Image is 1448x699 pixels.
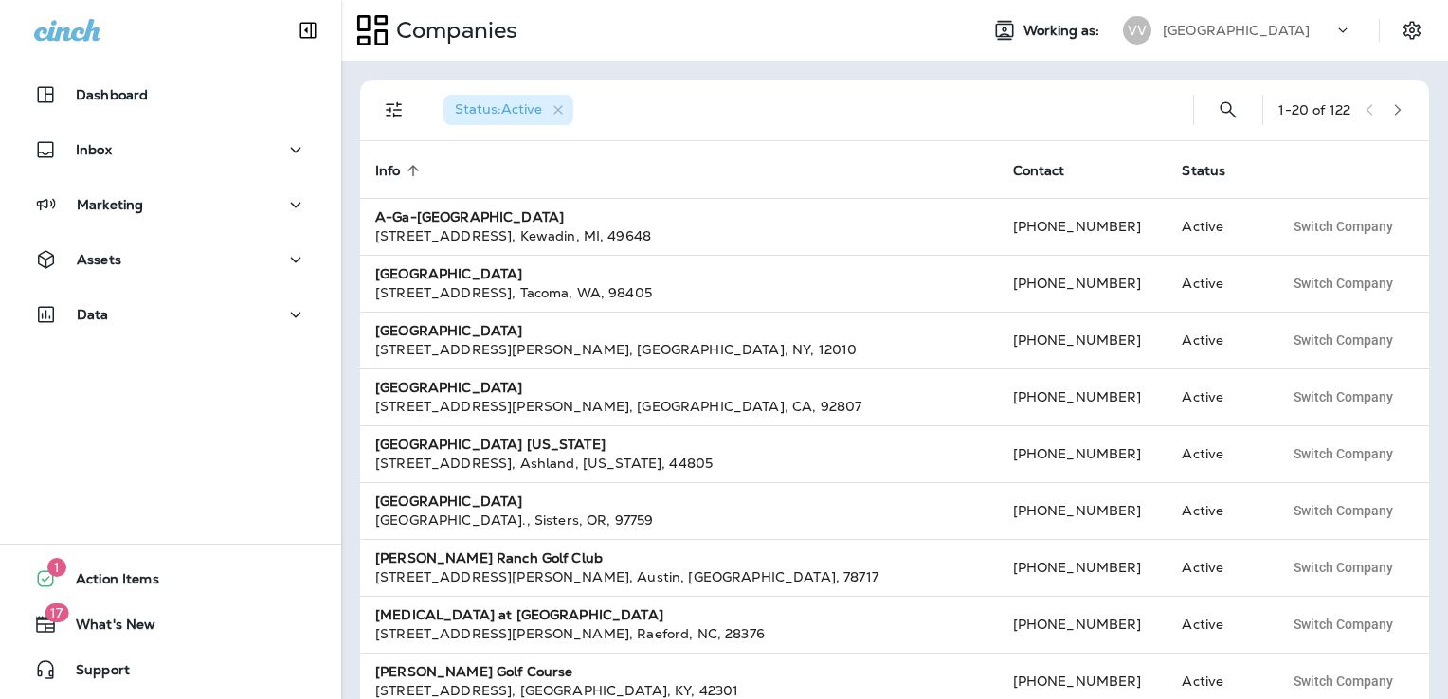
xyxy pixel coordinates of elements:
span: Status [1182,163,1225,179]
span: Switch Company [1294,277,1393,290]
span: Working as: [1023,23,1104,39]
td: Active [1167,198,1268,255]
span: Contact [1013,162,1090,179]
div: [STREET_ADDRESS][PERSON_NAME] , Austin , [GEOGRAPHIC_DATA] , 78717 [375,567,983,586]
span: Switch Company [1294,447,1393,460]
button: Marketing [19,186,322,224]
button: Support [19,651,322,689]
button: 1Action Items [19,560,322,598]
button: Switch Company [1283,496,1403,525]
span: Switch Company [1294,390,1393,403]
div: VV [1123,16,1151,45]
button: 17What's New [19,605,322,643]
td: [PHONE_NUMBER] [998,368,1167,425]
td: [PHONE_NUMBER] [998,255,1167,312]
p: Assets [77,252,121,267]
strong: A-Ga-[GEOGRAPHIC_DATA] [375,208,564,225]
button: Switch Company [1283,383,1403,411]
p: Dashboard [76,87,148,102]
td: Active [1167,368,1268,425]
td: Active [1167,482,1268,539]
p: Data [77,307,109,322]
span: What's New [57,617,155,639]
span: 1 [47,558,66,577]
span: Switch Company [1294,561,1393,574]
button: Switch Company [1283,212,1403,241]
button: Switch Company [1283,326,1403,354]
span: Info [375,162,425,179]
div: [STREET_ADDRESS][PERSON_NAME] , [GEOGRAPHIC_DATA] , CA , 92807 [375,397,983,416]
button: Search Companies [1209,91,1247,129]
strong: [MEDICAL_DATA] at [GEOGRAPHIC_DATA] [375,606,663,623]
div: [STREET_ADDRESS] , Kewadin , MI , 49648 [375,226,983,245]
p: Inbox [76,142,112,157]
span: Contact [1013,163,1065,179]
td: Active [1167,312,1268,368]
strong: [GEOGRAPHIC_DATA] [375,493,522,510]
span: Switch Company [1294,618,1393,631]
span: Switch Company [1294,504,1393,517]
button: Switch Company [1283,610,1403,638]
div: Status:Active [443,95,573,125]
button: Settings [1395,13,1429,47]
strong: [PERSON_NAME] Ranch Golf Club [375,549,603,566]
td: Active [1167,425,1268,482]
span: Switch Company [1294,674,1393,688]
span: Info [375,163,401,179]
span: Status [1182,162,1250,179]
td: [PHONE_NUMBER] [998,482,1167,539]
div: [STREET_ADDRESS] , Tacoma , WA , 98405 [375,283,983,302]
button: Inbox [19,131,322,169]
div: 1 - 20 of 122 [1278,102,1350,117]
td: [PHONE_NUMBER] [998,425,1167,482]
button: Switch Company [1283,439,1403,468]
button: Switch Company [1283,667,1403,695]
p: [GEOGRAPHIC_DATA] [1163,23,1310,38]
button: Switch Company [1283,269,1403,297]
button: Switch Company [1283,553,1403,582]
button: Collapse Sidebar [281,11,335,49]
td: [PHONE_NUMBER] [998,312,1167,368]
p: Companies [389,16,517,45]
strong: [GEOGRAPHIC_DATA] [US_STATE] [375,436,606,453]
span: Switch Company [1294,220,1393,233]
td: Active [1167,255,1268,312]
p: Marketing [77,197,143,212]
strong: [GEOGRAPHIC_DATA] [375,265,522,282]
span: Status : Active [455,100,542,117]
button: Filters [375,91,413,129]
strong: [GEOGRAPHIC_DATA] [375,379,522,396]
strong: [GEOGRAPHIC_DATA] [375,322,522,339]
strong: [PERSON_NAME] Golf Course [375,663,573,680]
span: Action Items [57,571,159,594]
div: [STREET_ADDRESS][PERSON_NAME] , [GEOGRAPHIC_DATA] , NY , 12010 [375,340,983,359]
td: [PHONE_NUMBER] [998,198,1167,255]
td: Active [1167,596,1268,653]
button: Data [19,296,322,333]
td: [PHONE_NUMBER] [998,539,1167,596]
td: Active [1167,539,1268,596]
div: [STREET_ADDRESS][PERSON_NAME] , Raeford , NC , 28376 [375,624,983,643]
span: Switch Company [1294,333,1393,347]
span: Support [57,662,130,685]
button: Dashboard [19,76,322,114]
button: Assets [19,241,322,278]
span: 17 [45,603,68,622]
td: [PHONE_NUMBER] [998,596,1167,653]
div: [GEOGRAPHIC_DATA]. , Sisters , OR , 97759 [375,511,983,529]
div: [STREET_ADDRESS] , Ashland , [US_STATE] , 44805 [375,454,983,473]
